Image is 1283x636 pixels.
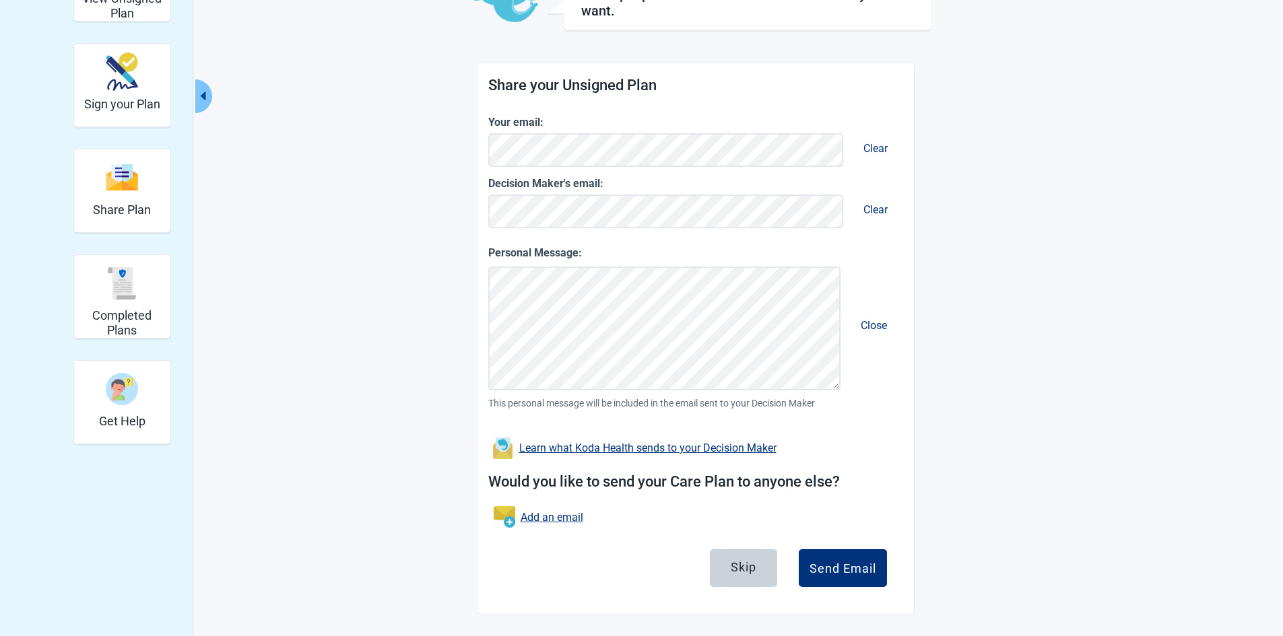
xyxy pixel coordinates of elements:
img: make_plan_official-CpYJDfBD.svg [106,52,138,91]
div: Completed Plans [73,254,171,339]
div: Share Plan [73,149,171,233]
span: Close [850,308,898,343]
span: This personal message will be included in the email sent to your Decision Maker [488,396,903,411]
h2: Sign your Plan [84,97,160,112]
div: Sign your Plan [73,43,171,127]
span: Clear [853,131,898,166]
h2: Get Help [99,414,145,429]
div: Send Email [810,561,876,575]
div: Get Help [73,360,171,444]
div: Skip [731,561,756,574]
span: Clear [853,192,898,227]
button: Add an email [488,501,589,533]
button: Clear [849,131,902,167]
label: Personal Message: [488,244,903,261]
h2: Share your Unsigned Plan [488,74,903,98]
span: caret-left [197,90,209,102]
img: svg%3e [106,163,138,192]
img: svg%3e [106,267,138,299]
h2: Would you like to send your Care Plan to anyone else? [488,470,903,494]
button: Collapse menu [195,79,212,113]
h2: Share Plan [93,203,151,217]
button: Skip [710,549,777,587]
button: Learn what Koda Health sends to your Decision Maker [488,432,781,460]
button: Clear [849,192,902,228]
label: Decision Maker's email: [488,175,903,192]
label: Your email: [488,114,903,131]
img: person-question-x68TBcxA.svg [106,373,138,405]
a: Add an email [521,509,583,526]
button: Remove [846,316,902,334]
button: Send Email [799,549,887,587]
div: Learn what Koda Health sends to your Decision Maker [519,443,777,454]
h2: Completed Plans [79,308,165,337]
